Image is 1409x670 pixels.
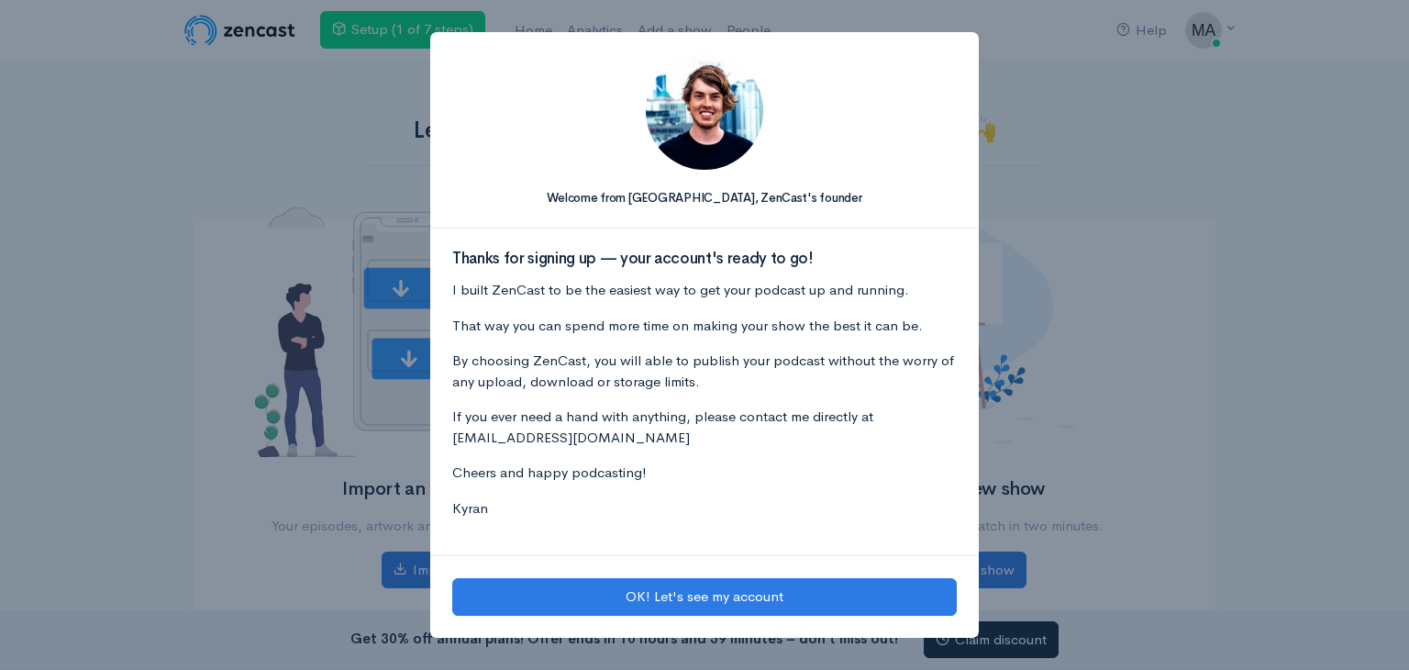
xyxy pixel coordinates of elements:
[452,192,957,205] h5: Welcome from [GEOGRAPHIC_DATA], ZenCast's founder
[452,251,957,268] h3: Thanks for signing up — your account's ready to go!
[452,351,957,392] p: By choosing ZenCast, you will able to publish your podcast without the worry of any upload, downl...
[452,463,957,484] p: Cheers and happy podcasting!
[452,280,957,301] p: I built ZenCast to be the easiest way to get your podcast up and running.
[452,316,957,337] p: That way you can spend more time on making your show the best it can be.
[1347,608,1391,652] iframe: gist-messenger-bubble-iframe
[452,407,957,448] p: If you ever need a hand with anything, please contact me directly at [EMAIL_ADDRESS][DOMAIN_NAME]
[452,578,957,616] button: OK! Let's see my account
[452,498,957,519] p: Kyran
